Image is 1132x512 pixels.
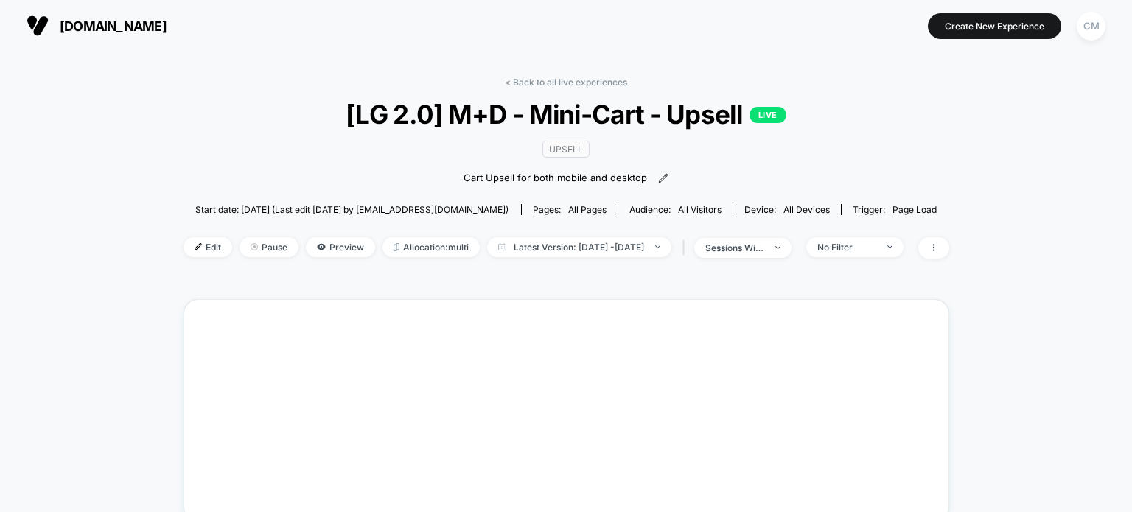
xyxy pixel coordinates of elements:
span: Upsell [542,141,590,158]
span: Preview [306,237,375,257]
span: [DOMAIN_NAME] [60,18,167,34]
button: Create New Experience [928,13,1061,39]
span: Page Load [892,204,937,215]
div: Trigger: [853,204,937,215]
a: < Back to all live experiences [505,77,627,88]
span: all devices [783,204,830,215]
span: [LG 2.0] M+D - Mini-Cart - Upsell [221,99,910,130]
img: end [887,245,892,248]
span: | [679,237,694,259]
img: end [775,246,780,249]
div: Pages: [533,204,607,215]
span: Edit [184,237,232,257]
span: Latest Version: [DATE] - [DATE] [487,237,671,257]
span: Cart Upsell for both mobile and desktop [464,171,647,186]
button: CM [1072,11,1110,41]
span: Pause [240,237,298,257]
div: sessions with impression [705,242,764,253]
div: Audience: [629,204,722,215]
img: calendar [498,243,506,250]
div: CM [1077,12,1105,41]
span: All Visitors [678,204,722,215]
span: Allocation: multi [382,237,480,257]
button: [DOMAIN_NAME] [22,14,171,38]
span: Device: [733,204,841,215]
div: No Filter [817,242,876,253]
img: Visually logo [27,15,49,37]
span: Start date: [DATE] (Last edit [DATE] by [EMAIL_ADDRESS][DOMAIN_NAME]) [195,204,509,215]
img: edit [195,243,202,250]
span: all pages [568,204,607,215]
img: end [655,245,660,248]
p: LIVE [750,107,786,123]
img: end [251,243,258,250]
img: rebalance [394,243,399,251]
